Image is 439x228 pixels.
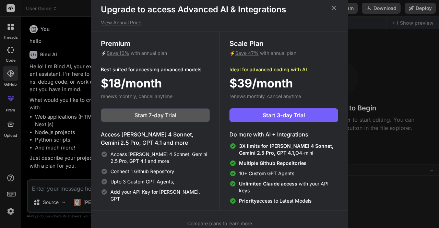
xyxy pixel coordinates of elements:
span: to learn more [187,220,252,226]
h3: Scale Plan [229,39,338,48]
h4: Access [PERSON_NAME] 4 Sonnet, Gemini 2.5 Pro, GPT 4.1 and more [101,130,210,147]
span: Save 47% [235,50,259,56]
button: Start 7-day Trial [101,108,210,122]
span: 10+ Custom GPT Agents [239,170,294,177]
span: O4-mini [239,143,338,156]
p: ⚡ with annual plan [101,50,210,57]
p: Best suited for accessing advanced models [101,66,210,73]
p: ⚡ with annual plan [229,50,338,57]
span: Save 10% [107,50,129,56]
span: $39/month [229,74,293,92]
h1: Upgrade to access Advanced AI & Integrations [101,4,338,15]
span: Start 3-day Trial [263,111,305,119]
button: Start 3-day Trial [229,108,338,122]
span: access to Latest Models [239,197,311,204]
span: $18/month [101,74,162,92]
span: Upto 3 Custom GPT Agents; [110,178,174,185]
span: Priority [239,198,257,204]
span: with your API keys [239,180,338,194]
span: renews monthly, cancel anytime [229,93,301,99]
span: renews monthly, cancel anytime [101,93,173,99]
span: Access [PERSON_NAME] 4 Sonnet, Gemini 2.5 Pro, GPT 4.1 and more [110,151,210,165]
span: Connect 1 Github Repository [110,168,174,175]
span: Unlimited Claude access [239,181,299,187]
span: 3X limits for [PERSON_NAME] 4 Sonnet, Gemini 2.5 Pro, GPT 4.1, [239,143,333,156]
h3: Premium [101,39,210,48]
p: View Annual Price [101,19,338,26]
h4: Do more with AI + Integrations [229,130,338,139]
span: Add your API Key for [PERSON_NAME], GPT [110,189,210,202]
span: Multiple Github Repositories [239,160,307,166]
p: Ideal for advanced coding with AI [229,66,338,73]
span: Start 7-day Trial [134,111,176,119]
span: Compare plans [187,220,221,226]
